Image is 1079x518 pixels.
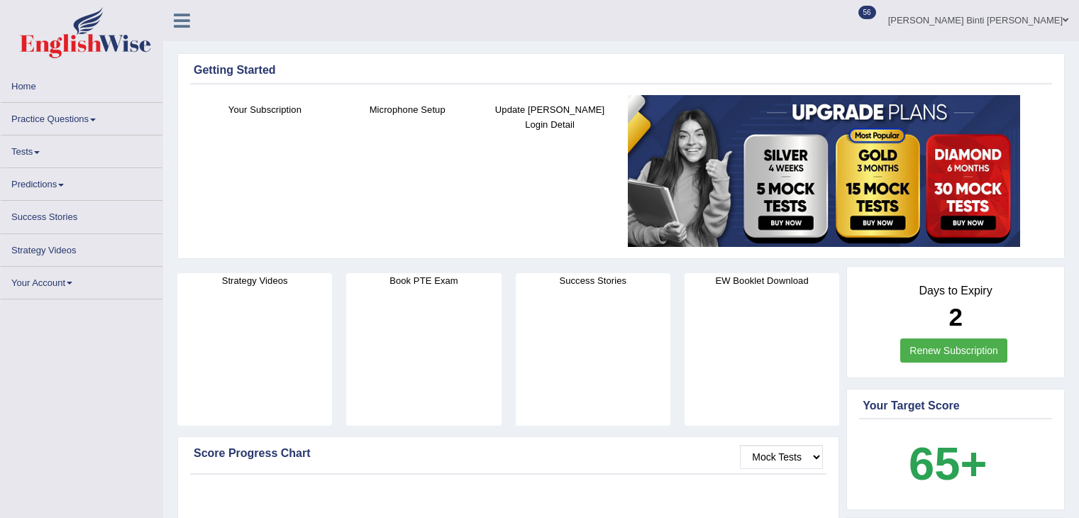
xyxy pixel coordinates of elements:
[516,273,670,288] h4: Success Stories
[1,201,162,228] a: Success Stories
[948,303,962,331] b: 2
[900,338,1007,363] a: Renew Subscription
[346,273,501,288] h4: Book PTE Exam
[628,95,1020,247] img: small5.jpg
[201,102,329,117] h4: Your Subscription
[685,273,839,288] h4: EW Booklet Download
[909,438,987,490] b: 65+
[194,445,823,462] div: Score Progress Chart
[1,234,162,262] a: Strategy Videos
[1,267,162,294] a: Your Account
[177,273,332,288] h4: Strategy Videos
[863,285,1048,297] h4: Days to Expiry
[486,102,614,132] h4: Update [PERSON_NAME] Login Detail
[1,168,162,196] a: Predictions
[343,102,472,117] h4: Microphone Setup
[1,103,162,131] a: Practice Questions
[1,136,162,163] a: Tests
[863,397,1048,414] div: Your Target Score
[194,62,1048,79] div: Getting Started
[858,6,876,19] span: 56
[1,70,162,98] a: Home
